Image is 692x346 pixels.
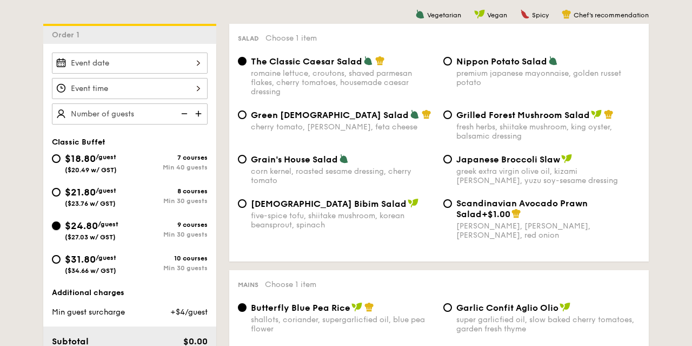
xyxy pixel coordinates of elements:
div: 9 courses [130,221,208,229]
img: icon-chef-hat.a58ddaea.svg [562,9,571,19]
div: premium japanese mayonnaise, golden russet potato [456,69,640,87]
span: Vegetarian [427,11,461,19]
span: Classic Buffet [52,138,105,147]
div: corn kernel, roasted sesame dressing, cherry tomato [251,167,435,185]
span: Order 1 [52,30,84,40]
span: Choose 1 item [265,34,317,43]
div: Min 30 guests [130,264,208,272]
img: icon-vegan.f8ff3823.svg [408,198,418,208]
span: $21.80 [65,186,96,198]
img: icon-chef-hat.a58ddaea.svg [364,302,374,312]
span: ($20.49 w/ GST) [65,166,117,174]
div: Min 40 guests [130,164,208,171]
span: ($23.76 w/ GST) [65,200,116,207]
img: icon-vegan.f8ff3823.svg [351,302,362,312]
span: Nippon Potato Salad [456,56,547,67]
input: Nippon Potato Saladpremium japanese mayonnaise, golden russet potato [443,57,452,66]
input: Grilled Forest Mushroom Saladfresh herbs, shiitake mushroom, king oyster, balsamic dressing [443,110,452,119]
span: /guest [96,153,116,161]
div: greek extra virgin olive oil, kizami [PERSON_NAME], yuzu soy-sesame dressing [456,167,640,185]
span: Grain's House Salad [251,154,338,165]
span: $31.80 [65,253,96,265]
span: Garlic Confit Aglio Olio [456,303,558,313]
img: icon-chef-hat.a58ddaea.svg [604,109,614,119]
input: $24.80/guest($27.03 w/ GST)9 coursesMin 30 guests [52,221,61,230]
span: The Classic Caesar Salad [251,56,362,67]
span: /guest [98,220,118,228]
span: /guest [96,187,116,194]
input: $18.80/guest($20.49 w/ GST)7 coursesMin 40 guests [52,154,61,163]
img: icon-vegetarian.fe4039eb.svg [410,109,420,119]
input: [DEMOGRAPHIC_DATA] Bibim Saladfive-spice tofu, shiitake mushroom, korean beansprout, spinach [238,199,247,208]
img: icon-vegetarian.fe4039eb.svg [339,154,349,164]
div: shallots, coriander, supergarlicfied oil, blue pea flower [251,315,435,334]
input: Green [DEMOGRAPHIC_DATA] Saladcherry tomato, [PERSON_NAME], feta cheese [238,110,247,119]
div: 7 courses [130,154,208,161]
span: Choose 1 item [265,280,316,289]
div: 10 courses [130,254,208,262]
img: icon-add.58712e84.svg [191,103,208,124]
img: icon-spicy.37a8142b.svg [520,9,530,19]
span: Spicy [532,11,549,19]
div: five-spice tofu, shiitake mushroom, korean beansprout, spinach [251,211,435,230]
img: icon-vegan.f8ff3823.svg [591,109,602,119]
span: Min guest surcharge [52,308,125,317]
span: Green [DEMOGRAPHIC_DATA] Salad [251,110,409,120]
span: ($27.03 w/ GST) [65,233,116,241]
span: ($34.66 w/ GST) [65,267,116,275]
input: Butterfly Blue Pea Riceshallots, coriander, supergarlicfied oil, blue pea flower [238,303,247,312]
input: Garlic Confit Aglio Oliosuper garlicfied oil, slow baked cherry tomatoes, garden fresh thyme [443,303,452,312]
img: icon-vegan.f8ff3823.svg [560,302,570,312]
input: Japanese Broccoli Slawgreek extra virgin olive oil, kizami [PERSON_NAME], yuzu soy-sesame dressing [443,155,452,164]
img: icon-chef-hat.a58ddaea.svg [511,208,521,218]
input: $21.80/guest($23.76 w/ GST)8 coursesMin 30 guests [52,188,61,197]
span: Salad [238,35,259,42]
div: romaine lettuce, croutons, shaved parmesan flakes, cherry tomatoes, housemade caesar dressing [251,69,435,96]
img: icon-vegetarian.fe4039eb.svg [548,56,558,66]
span: +$1.00 [482,209,510,219]
input: $31.80/guest($34.66 w/ GST)10 coursesMin 30 guests [52,255,61,264]
img: icon-reduce.1d2dbef1.svg [175,103,191,124]
span: Grilled Forest Mushroom Salad [456,110,590,120]
span: /guest [96,254,116,262]
div: 8 courses [130,187,208,195]
input: Event date [52,53,208,74]
span: Vegan [487,11,507,19]
input: The Classic Caesar Saladromaine lettuce, croutons, shaved parmesan flakes, cherry tomatoes, house... [238,57,247,66]
img: icon-chef-hat.a58ddaea.svg [422,109,431,119]
span: Japanese Broccoli Slaw [456,154,560,165]
input: Grain's House Saladcorn kernel, roasted sesame dressing, cherry tomato [238,155,247,164]
span: $24.80 [65,220,98,232]
div: cherry tomato, [PERSON_NAME], feta cheese [251,122,435,132]
div: fresh herbs, shiitake mushroom, king oyster, balsamic dressing [456,122,640,141]
span: [DEMOGRAPHIC_DATA] Bibim Salad [251,199,407,209]
span: Chef's recommendation [574,11,649,19]
span: +$4/guest [170,308,208,317]
div: Min 30 guests [130,197,208,205]
input: Scandinavian Avocado Prawn Salad+$1.00[PERSON_NAME], [PERSON_NAME], [PERSON_NAME], red onion [443,199,452,208]
span: $18.80 [65,153,96,165]
div: super garlicfied oil, slow baked cherry tomatoes, garden fresh thyme [456,315,640,334]
img: icon-vegan.f8ff3823.svg [474,9,485,19]
img: icon-vegetarian.fe4039eb.svg [363,56,373,66]
span: Butterfly Blue Pea Rice [251,303,350,313]
input: Number of guests [52,103,208,125]
img: icon-vegan.f8ff3823.svg [561,154,572,164]
img: icon-chef-hat.a58ddaea.svg [375,56,385,66]
span: Mains [238,281,258,289]
div: Additional charges [52,288,208,298]
div: [PERSON_NAME], [PERSON_NAME], [PERSON_NAME], red onion [456,221,640,240]
span: Scandinavian Avocado Prawn Salad [456,198,588,219]
div: Min 30 guests [130,231,208,238]
img: icon-vegetarian.fe4039eb.svg [415,9,425,19]
input: Event time [52,78,208,99]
